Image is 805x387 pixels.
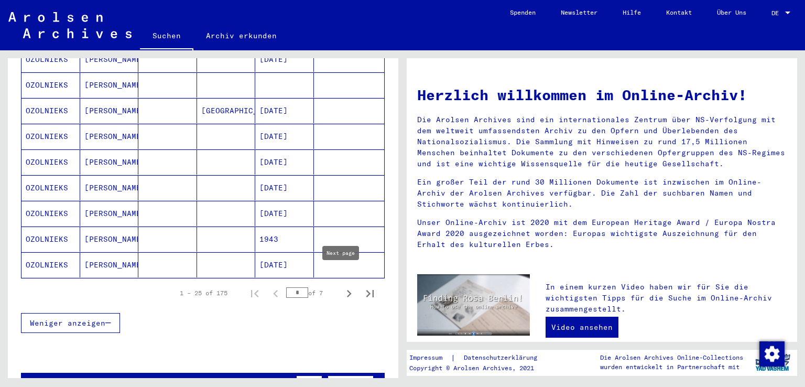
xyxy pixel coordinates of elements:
[244,283,265,304] button: First page
[455,352,550,363] a: Datenschutzerklärung
[265,283,286,304] button: Previous page
[417,217,787,250] p: Unser Online-Archiv ist 2020 mit dem European Heritage Award / Europa Nostra Award 2020 ausgezeic...
[80,227,139,252] mat-cell: [PERSON_NAME]
[771,9,783,17] span: DE
[180,288,227,298] div: 1 – 25 of 175
[286,288,339,298] div: of 7
[21,313,120,333] button: Weniger anzeigen
[360,283,380,304] button: Last page
[417,177,787,210] p: Ein großer Teil der rund 30 Millionen Dokumente ist inzwischen im Online-Archiv der Arolsen Archi...
[8,12,132,38] img: Arolsen_neg.svg
[21,149,80,175] mat-cell: OZOLNIEKS
[21,72,80,98] mat-cell: OZOLNIEKS
[21,201,80,226] mat-cell: OZOLNIEKS
[417,114,787,169] p: Die Arolsen Archives sind ein internationales Zentrum über NS-Verfolgung mit dem weltweit umfasse...
[255,201,314,226] mat-cell: [DATE]
[417,274,530,336] img: video.jpg
[193,23,289,48] a: Archiv erkunden
[80,72,139,98] mat-cell: [PERSON_NAME]
[197,98,256,123] mat-cell: [GEOGRAPHIC_DATA]
[80,175,139,200] mat-cell: [PERSON_NAME]
[255,47,314,72] mat-cell: [DATE]
[21,227,80,252] mat-cell: OZOLNIEKS
[759,341,785,367] img: Zustimmung ändern
[21,175,80,200] mat-cell: OZOLNIEKS
[600,362,743,372] p: wurden entwickelt in Partnerschaft mit
[546,282,787,315] p: In einem kurzen Video haben wir für Sie die wichtigsten Tipps für die Suche im Online-Archiv zusa...
[255,227,314,252] mat-cell: 1943
[255,175,314,200] mat-cell: [DATE]
[546,317,618,338] a: Video ansehen
[140,23,193,50] a: Suchen
[409,352,451,363] a: Impressum
[255,149,314,175] mat-cell: [DATE]
[80,149,139,175] mat-cell: [PERSON_NAME]
[21,47,80,72] mat-cell: OZOLNIEKS
[21,124,80,149] mat-cell: OZOLNIEKS
[255,98,314,123] mat-cell: [DATE]
[409,363,550,373] p: Copyright © Arolsen Archives, 2021
[753,349,792,375] img: yv_logo.png
[409,352,550,363] div: |
[80,252,139,277] mat-cell: [PERSON_NAME]
[339,283,360,304] button: Next page
[80,201,139,226] mat-cell: [PERSON_NAME]
[80,98,139,123] mat-cell: [PERSON_NAME]
[417,84,787,106] h1: Herzlich willkommen im Online-Archiv!
[21,252,80,277] mat-cell: OZOLNIEKS
[21,98,80,123] mat-cell: OZOLNIEKS
[255,252,314,277] mat-cell: [DATE]
[255,124,314,149] mat-cell: [DATE]
[80,47,139,72] mat-cell: [PERSON_NAME]
[600,353,743,362] p: Die Arolsen Archives Online-Collections
[30,318,105,328] span: Weniger anzeigen
[80,124,139,149] mat-cell: [PERSON_NAME]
